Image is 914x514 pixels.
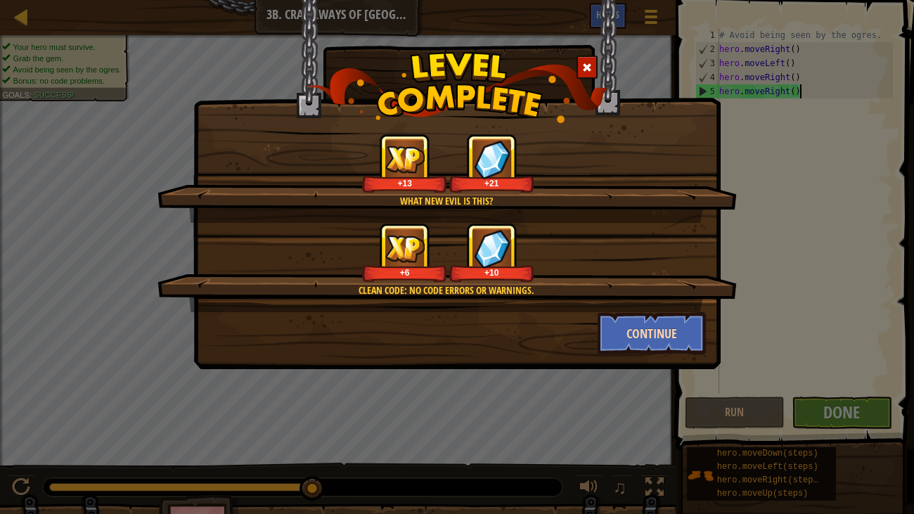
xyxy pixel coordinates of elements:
[224,194,668,208] div: What new evil is this?
[307,52,608,123] img: level_complete.png
[385,235,425,262] img: reward_icon_xp.png
[365,267,444,278] div: +6
[385,146,425,173] img: reward_icon_xp.png
[224,283,668,297] div: Clean code: no code errors or warnings.
[452,267,532,278] div: +10
[474,229,510,268] img: reward_icon_gems.png
[365,178,444,188] div: +13
[452,178,532,188] div: +21
[598,312,707,354] button: Continue
[474,140,510,179] img: reward_icon_gems.png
